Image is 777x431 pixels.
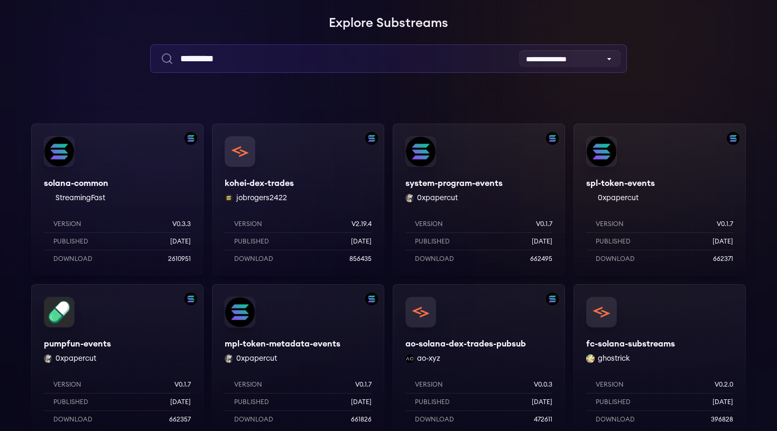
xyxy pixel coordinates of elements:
p: Download [415,255,454,263]
p: [DATE] [351,398,372,406]
button: StreamingFast [55,193,105,203]
p: Download [234,255,273,263]
p: Download [596,415,635,424]
p: [DATE] [713,398,733,406]
img: Filter by solana network [546,293,559,305]
a: Filter by solana networksolana-commonsolana-common StreamingFastVersionv0.3.3Published[DATE]Downl... [31,124,203,276]
a: Filter by solana networksystem-program-eventssystem-program-events0xpapercut 0xpapercutVersionv0.... [393,124,565,276]
p: [DATE] [351,237,372,246]
button: 0xpapercut [417,193,458,203]
p: v0.1.7 [536,220,552,228]
p: Published [596,398,631,406]
p: Download [415,415,454,424]
img: Filter by solana network [184,132,197,145]
p: Version [596,380,624,389]
p: Download [234,415,273,424]
p: 662371 [713,255,733,263]
p: Version [415,380,443,389]
p: v0.1.7 [355,380,372,389]
img: Filter by solana network [365,132,378,145]
p: Published [415,398,450,406]
p: 396828 [711,415,733,424]
p: Version [53,220,81,228]
button: ao-xyz [417,353,440,364]
button: jobrogers2422 [236,193,287,203]
p: 661826 [351,415,372,424]
a: Filter by solana networkspl-token-eventsspl-token-events 0xpapercutVersionv0.1.7Published[DATE]Do... [573,124,746,276]
p: Published [234,237,269,246]
p: Version [234,380,262,389]
img: Filter by solana network [727,132,739,145]
p: 662495 [530,255,552,263]
img: Filter by solana network [546,132,559,145]
button: ghostrick [598,353,630,364]
p: Published [596,237,631,246]
p: Version [234,220,262,228]
p: Version [415,220,443,228]
p: Download [53,255,92,263]
p: [DATE] [170,398,191,406]
p: 662357 [169,415,191,424]
button: 0xpapercut [55,353,96,364]
p: [DATE] [170,237,191,246]
p: [DATE] [532,237,552,246]
p: Version [53,380,81,389]
p: Published [234,398,269,406]
p: 856435 [349,255,372,263]
p: v0.3.3 [172,220,191,228]
p: [DATE] [713,237,733,246]
p: Published [415,237,450,246]
p: Published [53,398,88,406]
p: v0.1.7 [717,220,733,228]
button: 0xpapercut [598,193,639,203]
p: v2.19.4 [351,220,372,228]
h1: Explore Substreams [31,13,746,34]
p: Download [596,255,635,263]
a: Filter by solana networkkohei-dex-tradeskohei-dex-tradesjobrogers2422 jobrogers2422Versionv2.19.4... [212,124,384,276]
img: Filter by solana network [184,293,197,305]
p: [DATE] [532,398,552,406]
button: 0xpapercut [236,353,277,364]
img: Filter by solana network [365,293,378,305]
p: 2610951 [168,255,191,263]
p: Published [53,237,88,246]
p: Version [596,220,624,228]
p: v0.1.7 [174,380,191,389]
p: v0.0.3 [534,380,552,389]
p: 472611 [534,415,552,424]
p: v0.2.0 [715,380,733,389]
p: Download [53,415,92,424]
